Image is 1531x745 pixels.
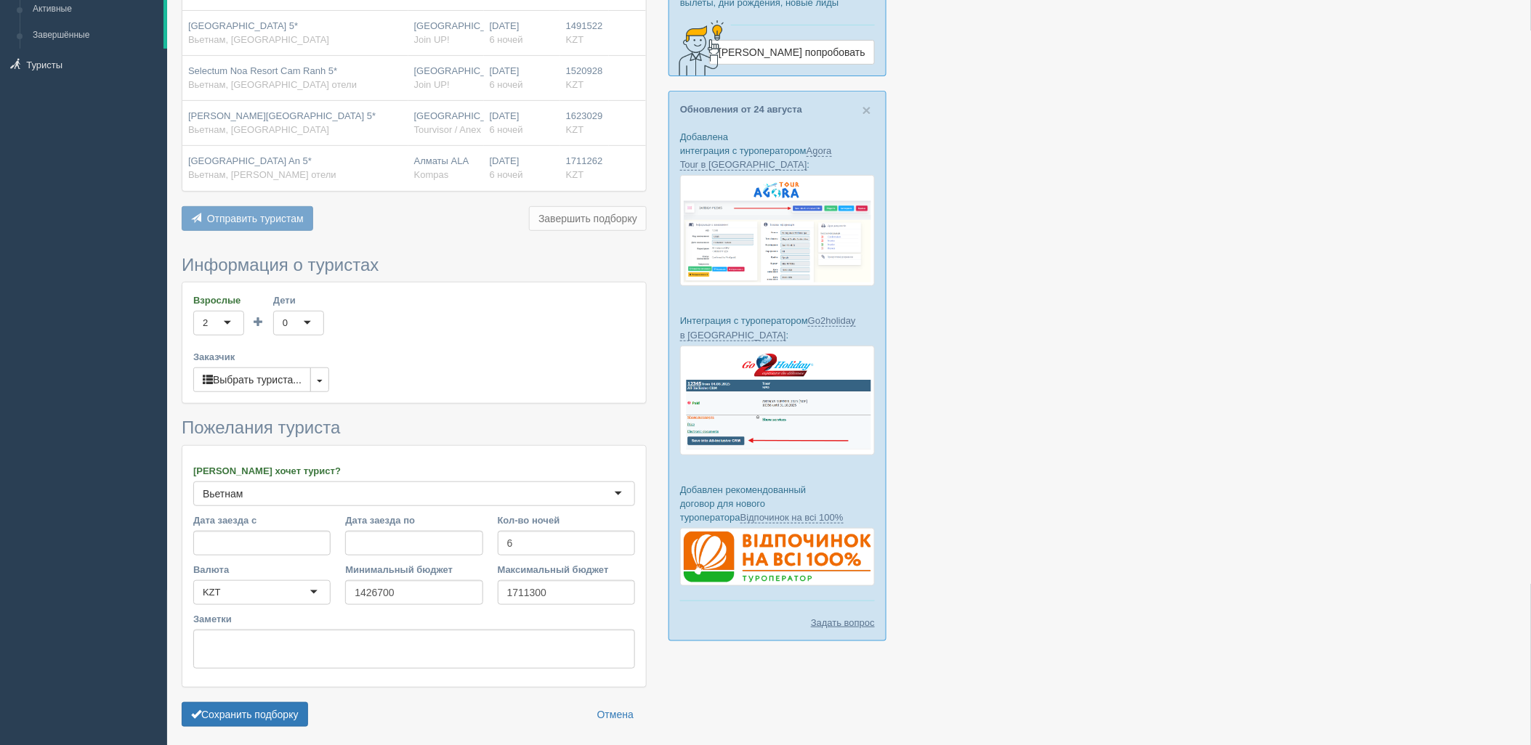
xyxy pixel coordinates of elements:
[566,34,584,45] span: KZT
[490,34,523,45] span: 6 ночей
[414,34,450,45] span: Join UP!
[26,23,163,49] a: Завершённые
[188,169,336,180] span: Вьетнам, [PERSON_NAME] отели
[414,124,482,135] span: Tourvisor / Anex
[193,293,244,307] label: Взрослые
[207,213,304,224] span: Отправить туристам
[566,79,584,90] span: KZT
[188,65,337,76] span: Selectum Noa Resort Cam Ranh 5*
[566,169,584,180] span: KZT
[529,206,647,231] button: Завершить подборку
[490,110,554,137] div: [DATE]
[566,65,603,76] span: 1520928
[182,206,313,231] button: Отправить туристам
[203,316,208,330] div: 2
[203,487,243,501] div: Вьетнам
[182,256,647,274] h3: Информация о туристах
[588,702,643,727] a: Отмена
[414,79,450,90] span: Join UP!
[203,585,221,600] div: KZT
[193,513,331,527] label: Дата заезда с
[188,110,376,121] span: [PERSON_NAME][GEOGRAPHIC_DATA] 5*
[283,316,288,330] div: 0
[193,367,311,392] button: Выбрать туриста...
[193,464,635,478] label: [PERSON_NAME] хочет турист?
[193,350,635,364] label: Заказчик
[414,155,478,182] div: Алматы ALA
[863,102,871,118] button: Close
[566,20,603,31] span: 1491522
[414,110,478,137] div: [GEOGRAPHIC_DATA]
[811,616,875,630] a: Задать вопрос
[414,65,478,91] div: [GEOGRAPHIC_DATA]
[566,124,584,135] span: KZT
[680,483,875,524] p: Добавлен рекомендованный договор для нового туроператора
[566,110,603,121] span: 1623029
[680,130,875,171] p: Добавлена интеграция с туроператором :
[193,563,331,577] label: Валюта
[680,528,875,586] img: %D0%B4%D0%BE%D0%B3%D0%BE%D0%B2%D1%96%D1%80-%D0%B2%D1%96%D0%B4%D0%BF%D0%BE%D1%87%D0%B8%D0%BD%D0%BE...
[188,79,357,90] span: Вьетнам, [GEOGRAPHIC_DATA] отели
[345,513,482,527] label: Дата заезда по
[490,65,554,91] div: [DATE]
[498,513,635,527] label: Кол-во ночей
[490,79,523,90] span: 6 ночей
[680,104,802,115] a: Обновления от 24 августа
[680,145,832,171] a: Agora Tour в [GEOGRAPHIC_DATA]
[188,20,298,31] span: [GEOGRAPHIC_DATA] 5*
[414,169,449,180] span: Kompas
[490,124,523,135] span: 6 ночей
[345,563,482,577] label: Минимальный бюджет
[498,531,635,555] input: 7-10 или 7,10,14
[498,563,635,577] label: Максимальный бюджет
[188,34,329,45] span: Вьетнам, [GEOGRAPHIC_DATA]
[680,346,875,455] img: go2holiday-bookings-crm-for-travel-agency.png
[182,702,308,727] button: Сохранить подборку
[490,155,554,182] div: [DATE]
[193,612,635,626] label: Заметки
[490,20,554,46] div: [DATE]
[709,40,875,65] a: [PERSON_NAME] попробовать
[863,102,871,118] span: ×
[188,155,312,166] span: [GEOGRAPHIC_DATA] An 5*
[680,315,856,341] a: Go2holiday в [GEOGRAPHIC_DATA]
[490,169,523,180] span: 6 ночей
[680,175,875,286] img: agora-tour-%D0%B7%D0%B0%D1%8F%D0%B2%D0%BA%D0%B8-%D1%81%D1%80%D0%BC-%D0%B4%D0%BB%D1%8F-%D1%82%D1%8...
[414,20,478,46] div: [GEOGRAPHIC_DATA]
[188,124,329,135] span: Вьетнам, [GEOGRAPHIC_DATA]
[669,19,727,77] img: creative-idea-2907357.png
[740,512,844,524] a: Відпочинок на всі 100%
[182,418,340,437] span: Пожелания туриста
[566,155,603,166] span: 1711262
[273,293,324,307] label: Дети
[680,314,875,341] p: Интеграция с туроператором :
